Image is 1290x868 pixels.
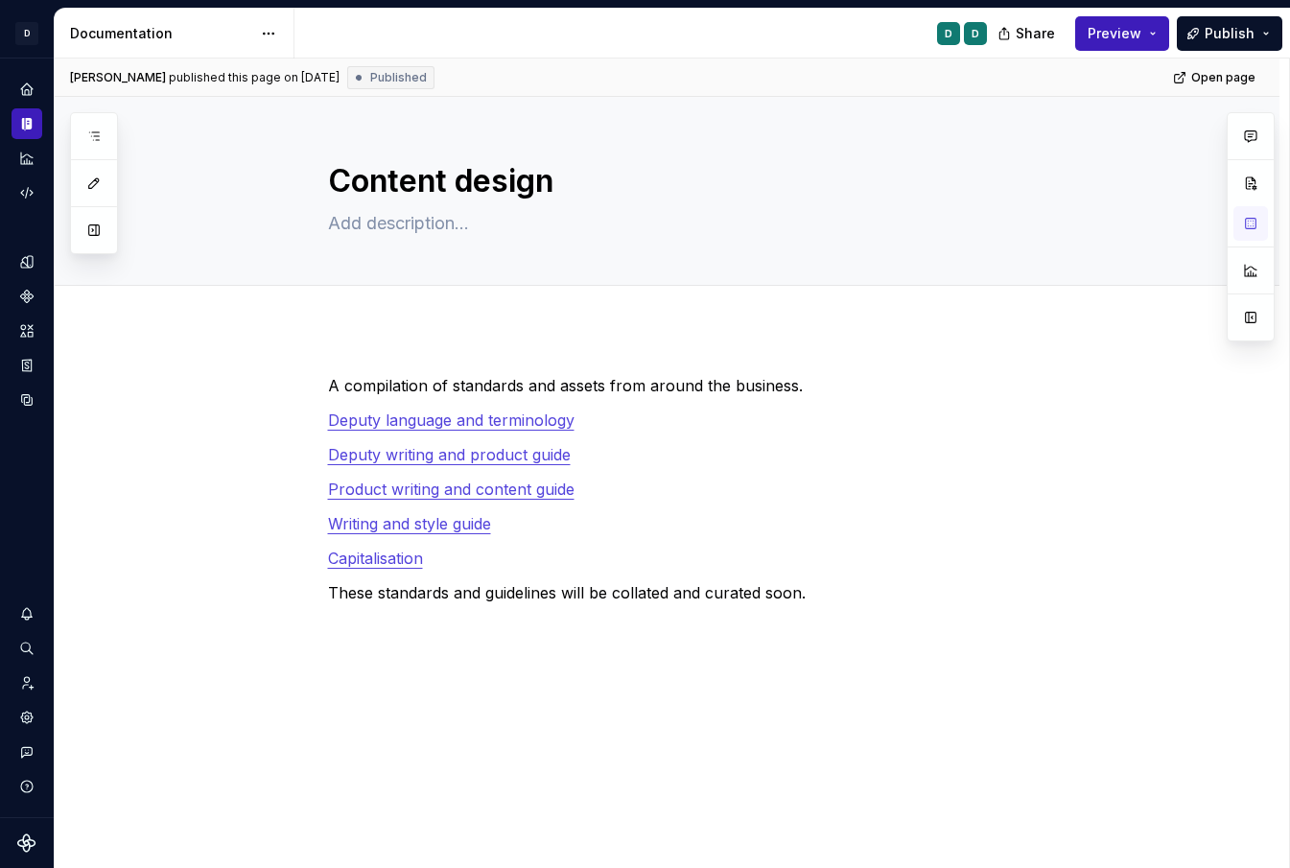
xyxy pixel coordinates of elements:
[12,281,42,312] a: Components
[169,70,340,85] div: published this page on [DATE]
[17,833,36,853] svg: Supernova Logo
[1088,24,1141,43] span: Preview
[328,411,575,430] a: Deputy language and terminology
[328,549,423,568] a: Capitalisation
[328,374,1053,397] p: A compilation of standards and assets from around the business.
[12,737,42,767] button: Contact support
[70,70,166,85] span: [PERSON_NAME]
[12,316,42,346] a: Assets
[12,702,42,733] a: Settings
[1075,16,1169,51] button: Preview
[1205,24,1255,43] span: Publish
[12,143,42,174] a: Analytics
[328,514,491,533] a: Writing and style guide
[70,24,251,43] div: Documentation
[988,16,1067,51] button: Share
[328,581,1053,604] p: These standards and guidelines will be collated and curated soon.
[12,598,42,629] button: Notifications
[972,26,979,41] div: D
[12,177,42,208] a: Code automation
[15,22,38,45] div: D
[1167,64,1264,91] a: Open page
[12,668,42,698] a: Invite team
[12,246,42,277] a: Design tokens
[4,12,50,54] button: D
[370,70,427,85] span: Published
[945,26,952,41] div: D
[1177,16,1282,51] button: Publish
[12,633,42,664] button: Search ⌘K
[12,350,42,381] a: Storybook stories
[12,74,42,105] a: Home
[12,108,42,139] a: Documentation
[12,385,42,415] a: Data sources
[324,158,1049,204] textarea: Content design
[1016,24,1055,43] span: Share
[328,445,571,464] a: Deputy writing and product guide
[1191,70,1255,85] span: Open page
[328,480,575,499] a: Product writing and content guide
